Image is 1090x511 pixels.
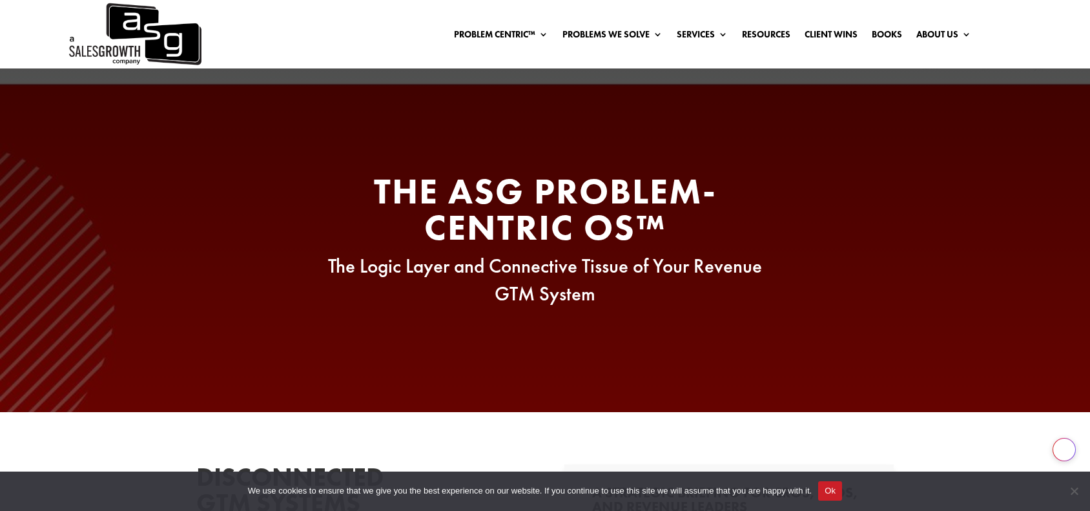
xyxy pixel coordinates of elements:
button: Ok [818,481,842,501]
span: No [1067,485,1080,497]
a: Client Wins [805,30,858,44]
a: Books [872,30,902,44]
a: Problem Centric™ [454,30,548,44]
p: The Logic Layer and Connective Tissue of Your Revenue GTM System [300,252,790,308]
a: Services [677,30,728,44]
h2: The ASG Problem-Centric OS™ [300,173,790,252]
a: Resources [742,30,790,44]
a: Problems We Solve [562,30,663,44]
a: About Us [916,30,971,44]
span: We use cookies to ensure that we give you the best experience on our website. If you continue to ... [248,485,812,497]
